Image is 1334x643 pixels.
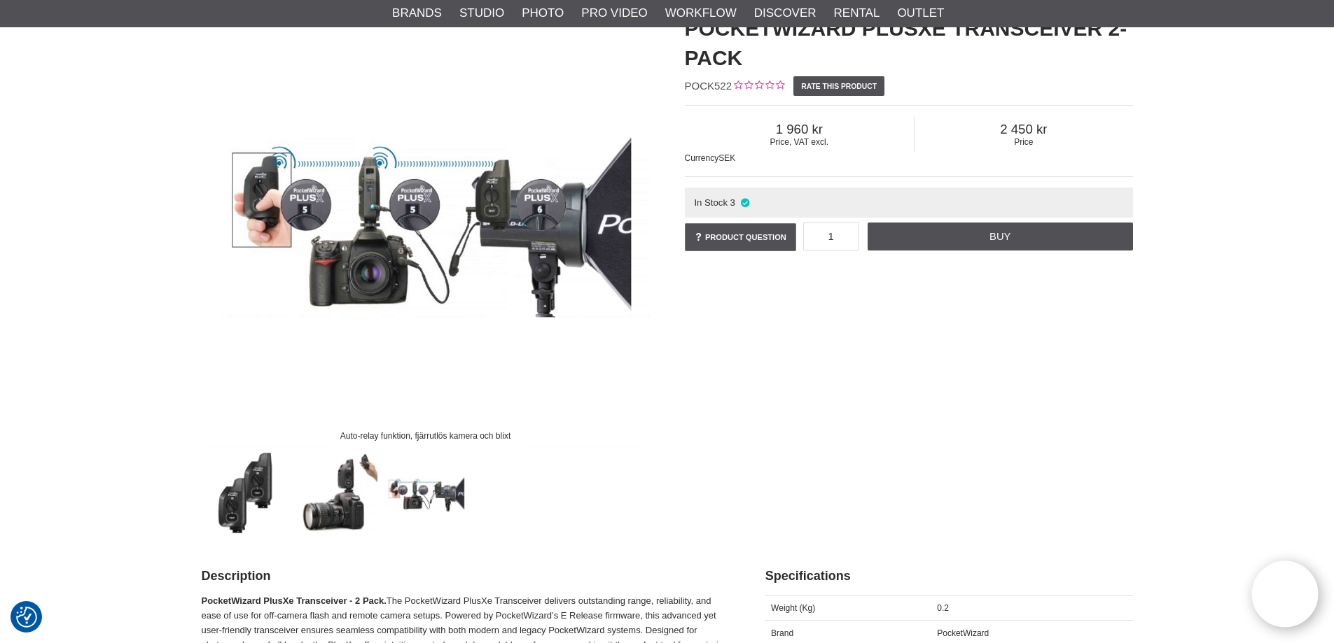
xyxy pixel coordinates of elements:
[739,197,751,208] i: In stock
[937,628,989,638] span: PocketWizard
[202,451,287,536] img: PocketWizard PlusXe Transceiver 2-pack
[897,4,944,22] a: Outlet
[392,4,442,22] a: Brands
[16,607,37,628] img: Revisit consent button
[771,628,793,638] span: Brand
[383,451,468,536] img: Auto-relay funktion, fjärrutlös kamera och blixt
[685,14,1133,73] h1: PocketWizard PlusXe Transceiver 2-pack
[328,423,522,448] div: Auto-relay funktion, fjärrutlös kamera och blixt
[293,451,377,536] img: Fjärrutlös kamera
[459,4,504,22] a: Studio
[202,567,730,585] h2: Description
[937,603,949,613] span: 0.2
[685,137,915,147] span: Price, VAT excl.
[834,4,880,22] a: Rental
[793,76,885,96] a: Rate this product
[16,605,37,630] button: Consent Preferences
[685,80,732,92] span: POCK522
[665,4,737,22] a: Workflow
[522,4,564,22] a: Photo
[754,4,817,22] a: Discover
[694,197,728,208] span: In Stock
[771,603,815,613] span: Weight (Kg)
[730,197,735,208] span: 3
[685,153,719,163] span: Currency
[732,79,784,94] div: Customer rating: 0
[685,122,915,137] span: 1 960
[915,122,1132,137] span: 2 450
[581,4,647,22] a: Pro Video
[765,567,1133,585] h2: Specifications
[718,153,735,163] span: SEK
[202,595,387,606] strong: PocketWizard PlusXe Transceiver - 2 Pack.
[685,223,796,251] a: Product question
[915,137,1132,147] span: Price
[868,222,1132,250] a: Buy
